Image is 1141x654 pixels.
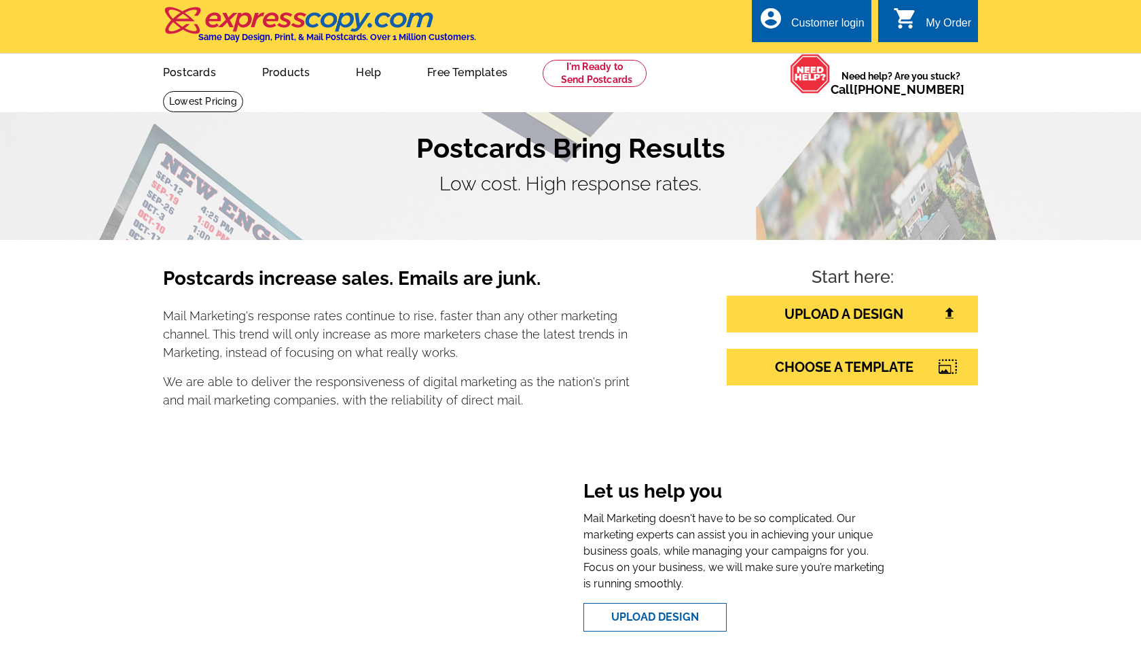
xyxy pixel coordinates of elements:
[240,55,332,87] a: Products
[831,69,971,97] span: Need help? Are you stuck?
[926,17,971,36] div: My Order
[334,55,403,87] a: Help
[583,480,887,506] h3: Let us help you
[163,170,978,199] p: Low cost. High response rates.
[854,82,964,97] a: [PHONE_NUMBER]
[163,132,978,165] h1: Postcards Bring Results
[163,16,476,42] a: Same Day Design, Print, & Mail Postcards. Over 1 Million Customers.
[893,6,918,31] i: shopping_cart
[583,511,887,592] p: Mail Marketing doesn't have to be so complicated. Our marketing experts can assist you in achievi...
[198,32,476,42] h4: Same Day Design, Print, & Mail Postcards. Over 1 Million Customers.
[255,469,543,642] iframe: Welcome To expresscopy
[141,55,238,87] a: Postcards
[759,6,783,31] i: account_circle
[791,17,865,36] div: Customer login
[583,603,727,632] a: Upload Design
[163,373,630,409] p: We are able to deliver the responsiveness of digital marketing as the nation's print and mail mar...
[163,307,630,362] p: Mail Marketing's response rates continue to rise, faster than any other marketing channel. This t...
[727,349,978,385] a: CHOOSE A TEMPLATE
[759,15,865,32] a: account_circle Customer login
[727,296,978,332] a: UPLOAD A DESIGN
[893,15,971,32] a: shopping_cart My Order
[405,55,529,87] a: Free Templates
[790,54,831,94] img: help
[727,267,978,290] h4: Start here:
[163,267,630,301] h3: Postcards increase sales. Emails are junk.
[831,82,964,97] span: Call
